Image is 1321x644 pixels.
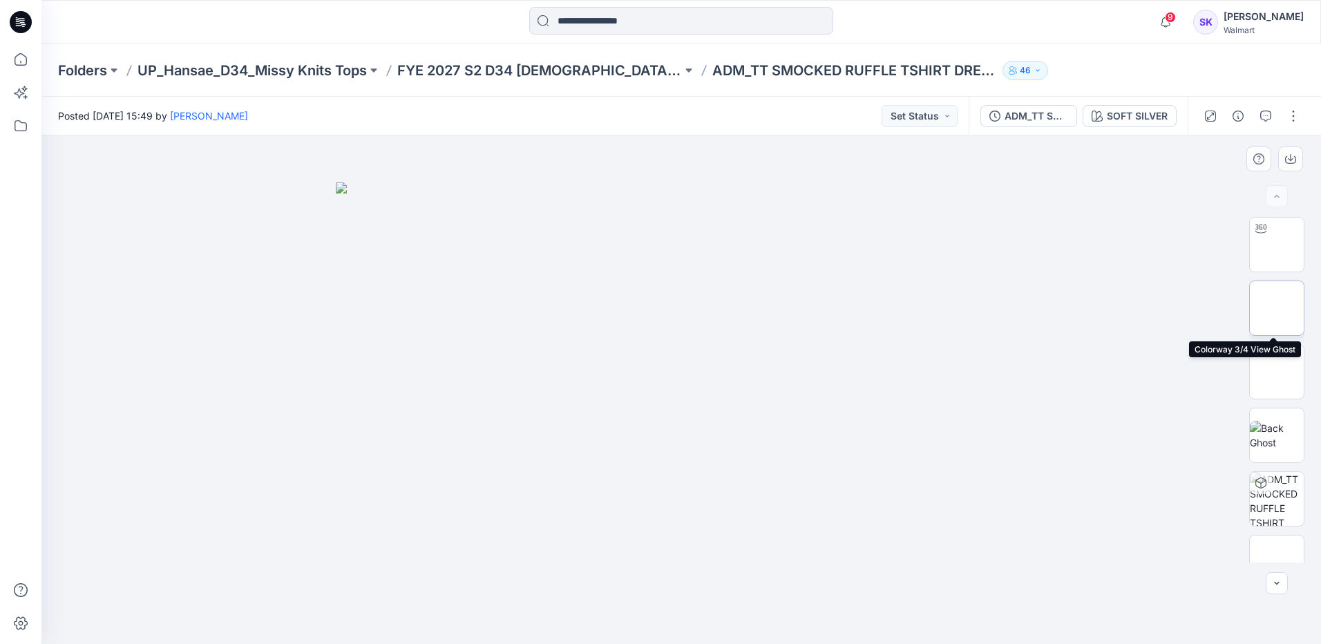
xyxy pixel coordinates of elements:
[1227,105,1249,127] button: Details
[137,61,367,80] a: UP_Hansae_D34_Missy Knits Tops
[1165,12,1176,23] span: 9
[1020,63,1031,78] p: 46
[712,61,997,80] p: ADM_TT SMOCKED RUFFLE TSHIRT DRESS
[1083,105,1177,127] button: SOFT SILVER
[336,182,1027,644] img: eyJhbGciOiJIUzI1NiIsImtpZCI6IjAiLCJzbHQiOiJzZXMiLCJ0eXAiOiJKV1QifQ.eyJkYXRhIjp7InR5cGUiOiJzdG9yYW...
[1002,61,1048,80] button: 46
[1250,472,1304,526] img: ADM_TT SMOCKED RUFFLE TSHIRT DRESS_CTN SOFT SILVER
[1224,8,1304,25] div: [PERSON_NAME]
[1005,108,1068,124] div: ADM_TT SMOCKED RUFFLE TSHIRT DRESS_CTN
[1193,10,1218,35] div: SK
[170,110,248,122] a: [PERSON_NAME]
[397,61,682,80] a: FYE 2027 S2 D34 [DEMOGRAPHIC_DATA] Tops - Hansae
[980,105,1077,127] button: ADM_TT SMOCKED RUFFLE TSHIRT DRESS_CTN
[58,61,107,80] a: Folders
[1224,25,1304,35] div: Walmart
[58,108,248,123] span: Posted [DATE] 15:49 by
[1250,421,1304,450] img: Back Ghost
[1107,108,1168,124] div: SOFT SILVER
